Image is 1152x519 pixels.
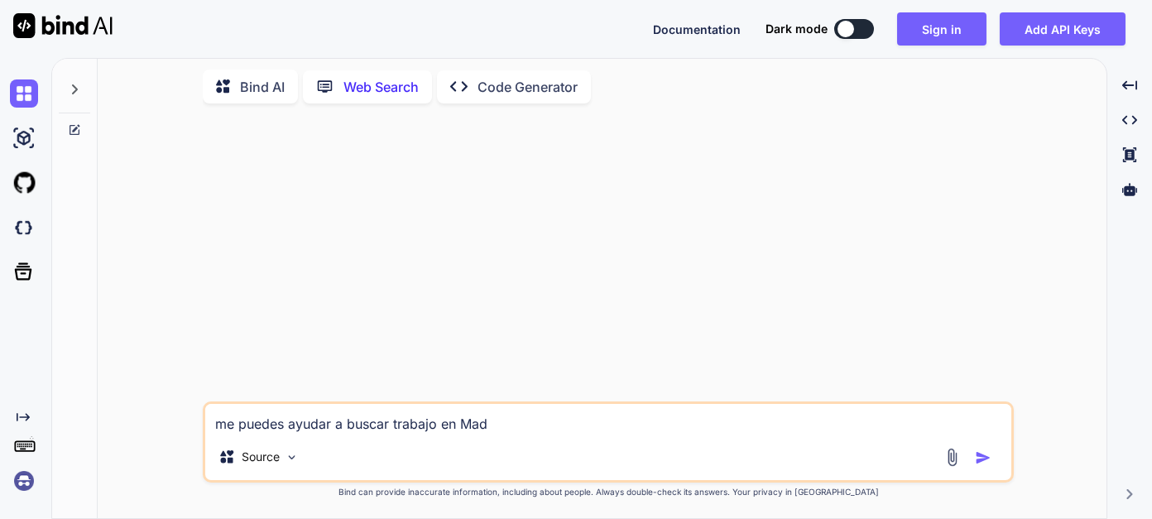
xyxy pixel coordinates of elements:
[943,448,962,467] img: attachment
[10,467,38,495] img: signin
[10,169,38,197] img: githubLight
[897,12,986,46] button: Sign in
[13,13,113,38] img: Bind AI
[343,77,419,97] p: Web Search
[1000,12,1126,46] button: Add API Keys
[240,77,285,97] p: Bind AI
[10,214,38,242] img: darkCloudIdeIcon
[975,449,991,466] img: icon
[10,124,38,152] img: ai-studio
[242,449,280,465] p: Source
[653,21,741,38] button: Documentation
[10,79,38,108] img: chat
[653,22,741,36] span: Documentation
[203,486,1014,498] p: Bind can provide inaccurate information, including about people. Always double-check its answers....
[478,77,578,97] p: Code Generator
[285,450,299,464] img: Pick Models
[205,404,1011,434] textarea: me puedes ayudar a buscar trabajo en M
[766,21,828,37] span: Dark mode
